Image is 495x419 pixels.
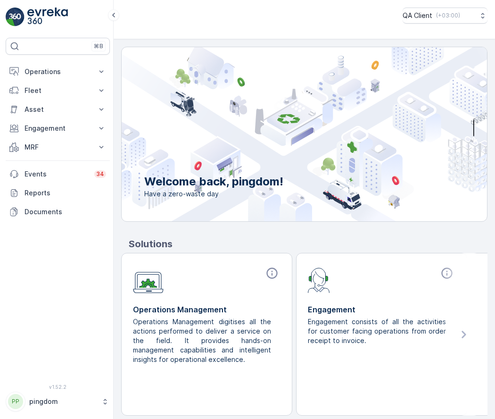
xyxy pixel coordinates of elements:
p: Operations Management digitises all the actions performed to deliver a service on the field. It p... [133,317,273,364]
p: Asset [25,105,91,114]
p: pingdom [29,397,97,406]
p: MRF [25,142,91,152]
p: Engagement consists of all the activities for customer facing operations from order receipt to in... [308,317,448,345]
img: logo_light-DOdMpM7g.png [27,8,68,26]
span: Have a zero-waste day [144,189,283,199]
p: ( +03:00 ) [436,12,460,19]
button: Operations [6,62,110,81]
p: Engagement [25,124,91,133]
button: Engagement [6,119,110,138]
p: Engagement [308,304,455,315]
p: Fleet [25,86,91,95]
button: Fleet [6,81,110,100]
p: QA Client [403,11,432,20]
a: Events34 [6,165,110,184]
a: Reports [6,184,110,202]
p: Solutions [129,237,487,251]
p: Reports [25,188,106,198]
img: module-icon [133,267,164,293]
p: Operations Management [133,304,280,315]
span: v 1.52.2 [6,384,110,390]
p: 34 [96,170,104,178]
button: Asset [6,100,110,119]
div: PP [8,394,23,409]
p: Documents [25,207,106,217]
p: ⌘B [94,42,103,50]
img: city illustration [79,47,487,221]
button: PPpingdom [6,392,110,411]
a: Documents [6,202,110,221]
p: Welcome back, pingdom! [144,174,283,189]
button: QA Client(+03:00) [403,8,487,24]
p: Events [25,169,89,179]
p: Operations [25,67,91,76]
img: logo [6,8,25,26]
button: MRF [6,138,110,157]
img: module-icon [308,267,330,293]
